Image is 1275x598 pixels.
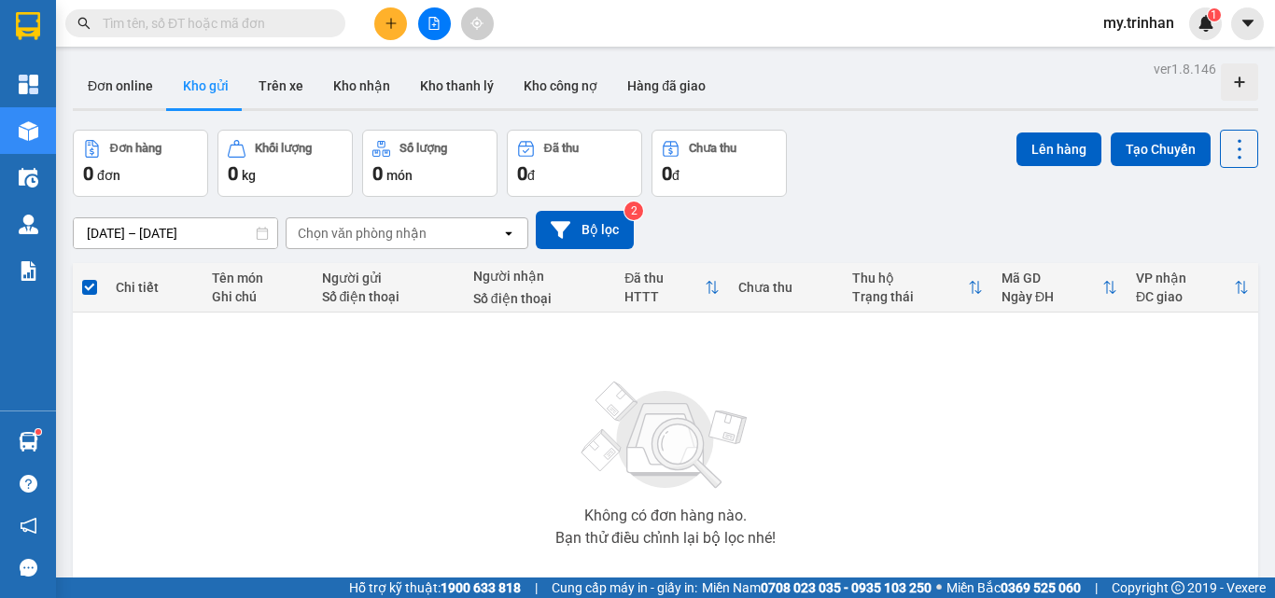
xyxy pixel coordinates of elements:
[1231,7,1264,40] button: caret-down
[322,289,455,304] div: Số điện thoại
[624,202,643,220] sup: 2
[374,7,407,40] button: plus
[322,271,455,285] div: Người gửi
[244,63,318,108] button: Trên xe
[19,75,38,94] img: dashboard-icon
[418,7,451,40] button: file-add
[624,271,705,285] div: Đã thu
[1002,289,1102,304] div: Ngày ĐH
[572,370,759,501] img: svg+xml;base64,PHN2ZyBjbGFzcz0ibGlzdC1wbHVnX19zdmciIHhtbG5zPSJodHRwOi8vd3d3LnczLm9yZy8yMDAwL3N2Zy...
[470,17,483,30] span: aim
[427,17,441,30] span: file-add
[73,63,168,108] button: Đơn online
[212,289,302,304] div: Ghi chú
[212,271,302,285] div: Tên món
[19,432,38,452] img: warehouse-icon
[501,226,516,241] svg: open
[228,162,238,185] span: 0
[1127,263,1258,313] th: Toggle SortBy
[399,142,447,155] div: Số lượng
[1136,271,1234,285] div: VP nhận
[405,63,509,108] button: Kho thanh lý
[761,580,932,595] strong: 0708 023 035 - 0935 103 250
[946,577,1081,598] span: Miền Bắc
[689,142,736,155] div: Chưa thu
[1198,15,1214,32] img: icon-new-feature
[555,531,776,546] div: Bạn thử điều chỉnh lại bộ lọc nhé!
[536,211,634,249] button: Bộ lọc
[1171,581,1184,594] span: copyright
[19,168,38,188] img: warehouse-icon
[473,291,606,306] div: Số điện thoại
[255,142,312,155] div: Khối lượng
[662,162,672,185] span: 0
[1088,11,1189,35] span: my.trinhan
[298,224,427,243] div: Chọn văn phòng nhận
[74,218,277,248] input: Select a date range.
[19,261,38,281] img: solution-icon
[1111,132,1211,166] button: Tạo Chuyến
[20,559,37,577] span: message
[1016,132,1101,166] button: Lên hàng
[1154,59,1216,79] div: ver 1.8.146
[1211,8,1217,21] span: 1
[16,12,40,40] img: logo-vxr
[362,130,497,197] button: Số lượng0món
[20,517,37,535] span: notification
[116,280,193,295] div: Chi tiết
[652,130,787,197] button: Chưa thu0đ
[372,162,383,185] span: 0
[992,263,1127,313] th: Toggle SortBy
[624,289,705,304] div: HTTT
[843,263,992,313] th: Toggle SortBy
[73,130,208,197] button: Đơn hàng0đơn
[386,168,413,183] span: món
[103,13,323,34] input: Tìm tên, số ĐT hoặc mã đơn
[509,63,612,108] button: Kho công nợ
[852,271,968,285] div: Thu hộ
[83,162,93,185] span: 0
[544,142,579,155] div: Đã thu
[936,584,942,591] span: ⚪️
[461,7,494,40] button: aim
[110,142,161,155] div: Đơn hàng
[441,580,521,595] strong: 1900 633 818
[473,269,606,284] div: Người nhận
[217,130,353,197] button: Khối lượng0kg
[77,17,91,30] span: search
[1095,577,1098,598] span: |
[552,577,697,598] span: Cung cấp máy in - giấy in:
[527,168,535,183] span: đ
[1136,289,1234,304] div: ĐC giao
[1002,271,1102,285] div: Mã GD
[1221,63,1258,101] div: Tạo kho hàng mới
[19,215,38,234] img: warehouse-icon
[19,121,38,141] img: warehouse-icon
[168,63,244,108] button: Kho gửi
[1001,580,1081,595] strong: 0369 525 060
[612,63,721,108] button: Hàng đã giao
[738,280,834,295] div: Chưa thu
[97,168,120,183] span: đơn
[1240,15,1256,32] span: caret-down
[535,577,538,598] span: |
[584,508,747,523] div: Không có đơn hàng nào.
[672,168,680,183] span: đ
[242,168,256,183] span: kg
[702,577,932,598] span: Miền Nam
[349,577,521,598] span: Hỗ trợ kỹ thuật:
[20,475,37,493] span: question-circle
[615,263,729,313] th: Toggle SortBy
[852,289,968,304] div: Trạng thái
[1208,8,1221,21] sup: 1
[517,162,527,185] span: 0
[385,17,398,30] span: plus
[35,429,41,435] sup: 1
[507,130,642,197] button: Đã thu0đ
[318,63,405,108] button: Kho nhận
